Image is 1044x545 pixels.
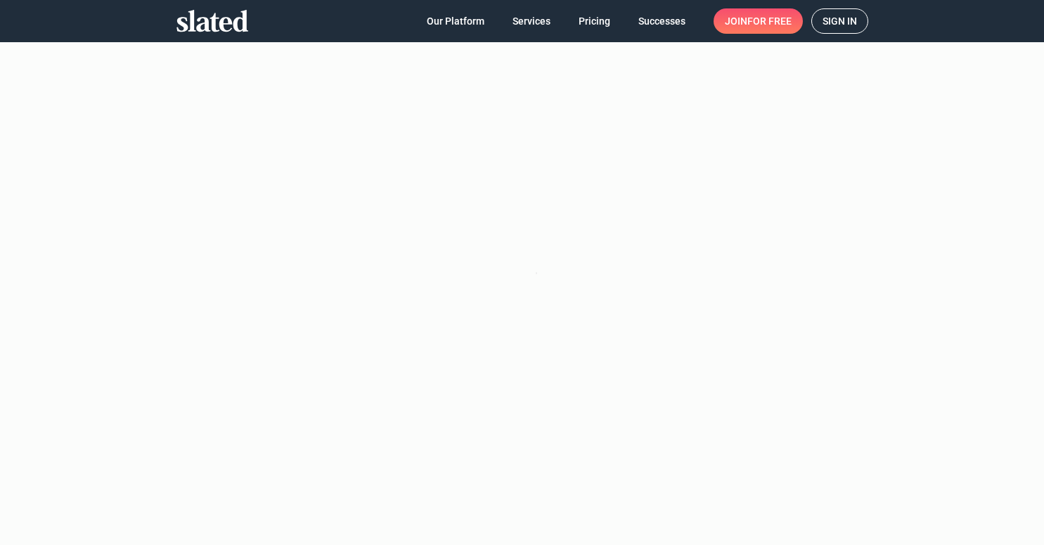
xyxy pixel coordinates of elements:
a: Our Platform [415,8,496,34]
span: Our Platform [427,8,484,34]
span: Services [513,8,550,34]
a: Successes [627,8,697,34]
span: Pricing [579,8,610,34]
span: for free [747,8,792,34]
span: Sign in [823,9,857,33]
a: Sign in [811,8,868,34]
a: Services [501,8,562,34]
span: Join [725,8,792,34]
a: Joinfor free [714,8,803,34]
a: Pricing [567,8,621,34]
span: Successes [638,8,685,34]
